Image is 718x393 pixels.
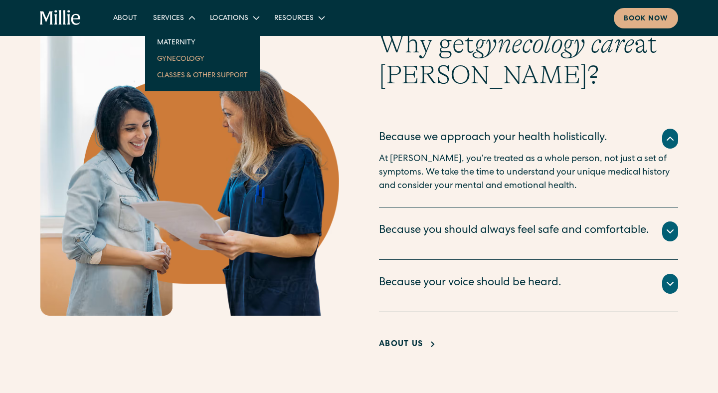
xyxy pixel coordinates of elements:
div: Services [145,9,202,26]
a: Classes & Other Support [149,67,256,83]
div: Locations [202,9,266,26]
div: Services [153,13,184,24]
div: Because you should always feel safe and comfortable. [379,223,649,239]
nav: Services [145,26,260,91]
a: About [105,9,145,26]
a: home [40,10,81,26]
em: gynecology care [474,29,634,59]
img: Healthcare provider discussing documents with a smiling patient, representing compassionate suppo... [40,28,339,316]
a: About Us [379,339,439,351]
h2: Why get at [PERSON_NAME]? [379,28,678,91]
p: At [PERSON_NAME], you’re treated as a whole person, not just a set of symptoms. We take the time ... [379,153,678,193]
div: Resources [274,13,314,24]
a: Gynecology [149,50,256,67]
a: Book now [614,8,678,28]
div: Because we approach your health holistically. [379,130,607,147]
div: Resources [266,9,332,26]
div: Book now [624,14,668,24]
a: Maternity [149,34,256,50]
div: Because your voice should be heard. [379,275,561,292]
div: Locations [210,13,248,24]
div: About Us [379,339,423,351]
